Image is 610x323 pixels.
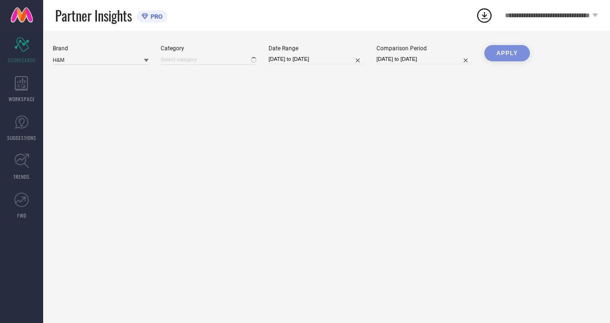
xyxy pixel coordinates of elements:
[13,173,30,180] span: TRENDS
[376,54,472,64] input: Select comparison period
[53,45,149,52] div: Brand
[376,45,472,52] div: Comparison Period
[161,45,257,52] div: Category
[17,212,26,219] span: FWD
[269,54,364,64] input: Select date range
[476,7,493,24] div: Open download list
[269,45,364,52] div: Date Range
[148,13,163,20] span: PRO
[8,57,36,64] span: SCORECARDS
[55,6,132,25] span: Partner Insights
[9,95,35,103] span: WORKSPACE
[7,134,36,141] span: SUGGESTIONS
